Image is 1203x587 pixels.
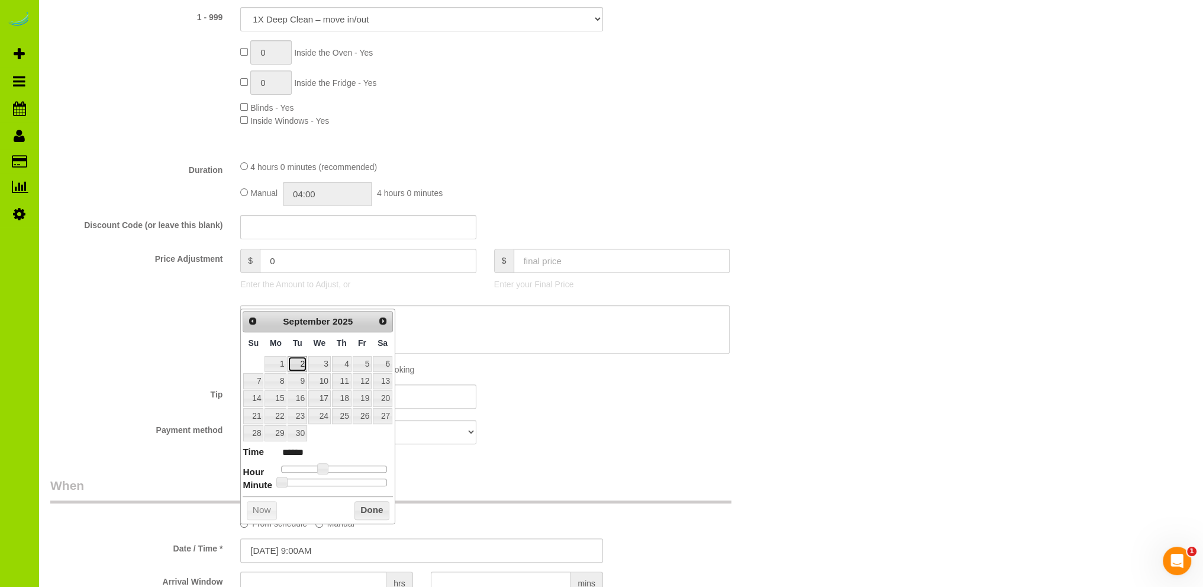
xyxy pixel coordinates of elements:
a: 13 [373,373,392,389]
a: 12 [353,373,372,389]
a: 11 [332,373,351,389]
span: Friday [358,338,366,348]
span: 2025 [333,316,353,326]
button: Now [247,501,277,520]
label: Payment method [41,420,231,436]
input: MM/DD/YYYY HH:MM [240,538,603,563]
span: Saturday [378,338,388,348]
label: 1 - 999 [41,7,231,23]
span: Tuesday [293,338,302,348]
span: 4 hours 0 minutes (recommended) [250,162,377,172]
span: September [283,316,330,326]
a: 1 [265,356,286,372]
a: 26 [353,408,372,424]
p: Enter the Amount to Adjust, or [240,278,476,290]
img: Automaid Logo [7,12,31,28]
span: Manual [250,188,278,198]
dt: Time [243,445,264,460]
p: Enter your Final Price [494,278,730,290]
span: 1 [1187,547,1196,556]
span: 4 hours 0 minutes [377,188,443,198]
a: 19 [353,390,372,406]
span: $ [494,249,514,273]
span: $ [240,249,260,273]
span: Wednesday [314,338,326,348]
label: Tip [41,384,231,400]
span: Inside the Oven - Yes [294,48,373,57]
span: Sunday [248,338,259,348]
span: Next [378,316,388,326]
input: From schedule [240,520,248,528]
a: 2 [288,356,307,372]
a: 17 [308,390,331,406]
span: Blinds - Yes [250,103,294,113]
a: 27 [373,408,392,424]
label: Date / Time * [41,538,231,554]
a: Prev [244,313,261,329]
a: 8 [265,373,286,389]
a: 30 [288,425,307,441]
a: 7 [243,373,263,389]
span: Prev [248,316,257,326]
legend: When [50,477,731,503]
a: 18 [332,390,351,406]
span: Monday [270,338,282,348]
a: 10 [308,373,331,389]
iframe: Intercom live chat [1163,547,1191,575]
label: Price Adjustment [41,249,231,265]
a: 29 [265,425,286,441]
a: 20 [373,390,392,406]
a: 21 [243,408,263,424]
a: 25 [332,408,351,424]
a: 4 [332,356,351,372]
a: 16 [288,390,307,406]
span: Inside Windows - Yes [250,116,329,126]
dt: Minute [243,479,272,493]
button: Done [354,501,389,520]
input: final price [514,249,730,273]
span: Inside the Fridge - Yes [294,78,376,88]
dt: Hour [243,466,264,480]
a: 23 [288,408,307,424]
a: 5 [353,356,372,372]
a: Next [375,313,391,329]
label: Duration [41,160,231,176]
a: 3 [308,356,331,372]
label: Discount Code (or leave this blank) [41,215,231,231]
a: 9 [288,373,307,389]
a: 24 [308,408,331,424]
a: 22 [265,408,286,424]
a: 14 [243,390,263,406]
a: 6 [373,356,392,372]
a: 28 [243,425,263,441]
span: Thursday [337,338,347,348]
a: 15 [265,390,286,406]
